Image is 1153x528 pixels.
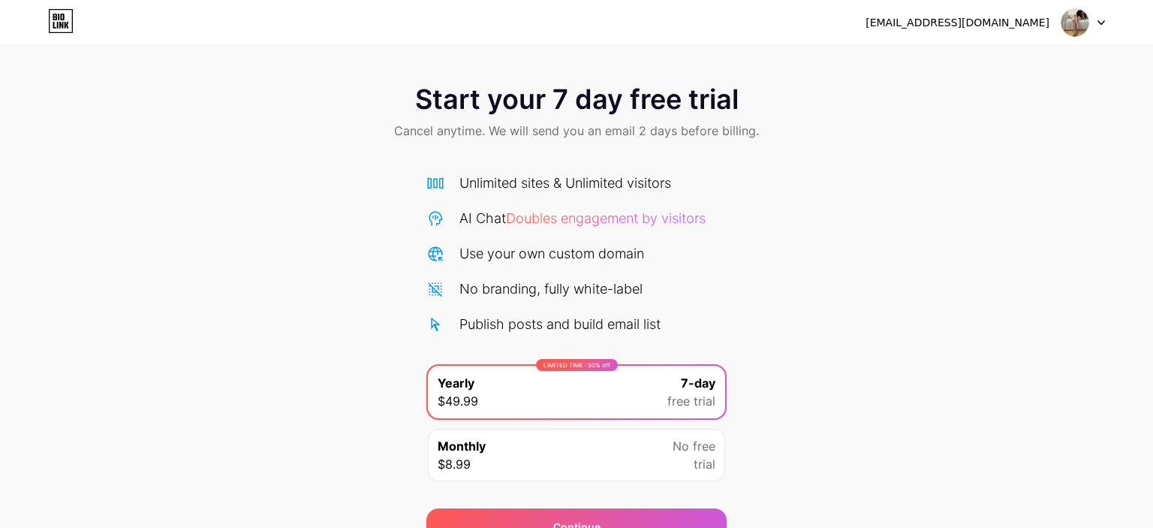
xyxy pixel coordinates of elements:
[459,208,706,228] div: AI Chat
[681,374,715,392] span: 7-day
[415,84,739,114] span: Start your 7 day free trial
[667,392,715,410] span: free trial
[394,122,759,140] span: Cancel anytime. We will send you an email 2 days before billing.
[438,392,478,410] span: $49.99
[459,279,643,299] div: No branding, fully white-label
[459,173,671,193] div: Unlimited sites & Unlimited visitors
[866,15,1049,31] div: [EMAIL_ADDRESS][DOMAIN_NAME]
[694,455,715,473] span: trial
[1061,8,1089,37] img: Eleni Rossi
[506,210,706,226] span: Doubles engagement by visitors
[459,314,661,334] div: Publish posts and build email list
[438,437,486,455] span: Monthly
[536,359,618,371] div: LIMITED TIME : 50% off
[459,243,644,264] div: Use your own custom domain
[438,374,474,392] span: Yearly
[438,455,471,473] span: $8.99
[673,437,715,455] span: No free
